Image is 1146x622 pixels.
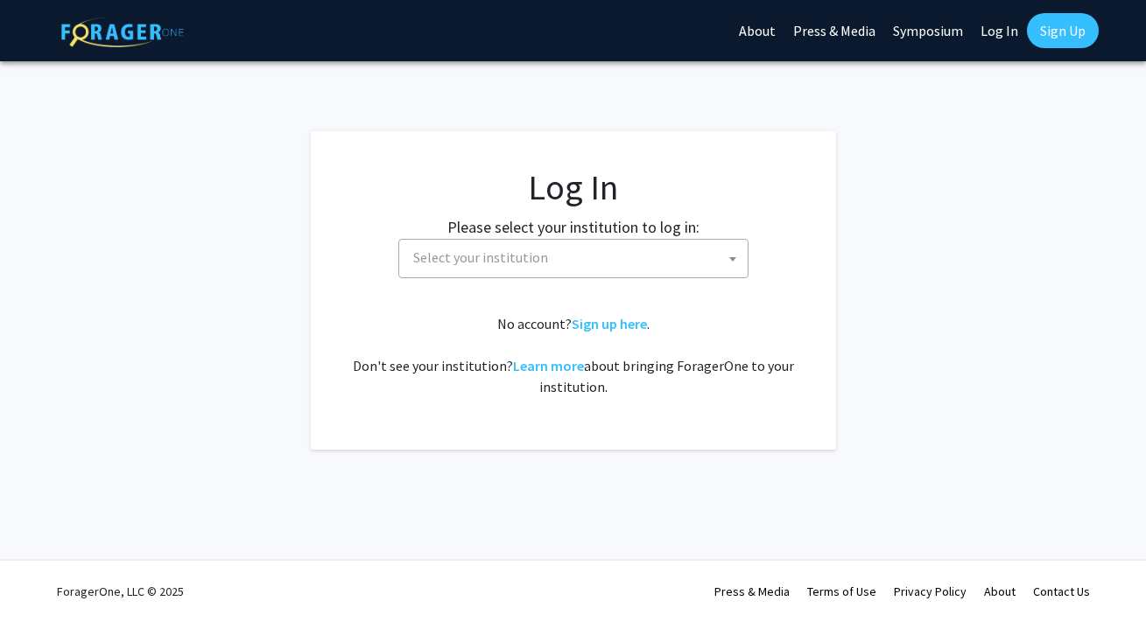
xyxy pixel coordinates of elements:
h1: Log In [346,166,801,208]
a: Learn more about bringing ForagerOne to your institution [513,357,584,374]
div: No account? . Don't see your institution? about bringing ForagerOne to your institution. [346,313,801,397]
a: Contact Us [1033,584,1090,599]
span: Select your institution [406,240,748,276]
a: Terms of Use [807,584,876,599]
span: Select your institution [413,248,548,266]
label: Please select your institution to log in: [447,215,700,239]
a: Privacy Policy [894,584,967,599]
a: About [984,584,1016,599]
a: Press & Media [714,584,790,599]
span: Select your institution [398,239,749,278]
a: Sign Up [1027,13,1099,48]
a: Sign up here [572,315,647,332]
img: ForagerOne Logo [61,17,184,47]
div: ForagerOne, LLC © 2025 [57,561,184,622]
